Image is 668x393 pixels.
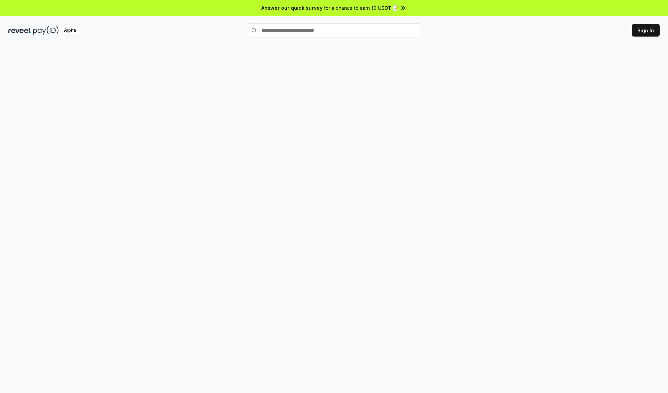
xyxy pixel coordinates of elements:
span: for a chance to earn 10 USDT 📝 [324,4,398,11]
button: Sign In [632,24,660,37]
div: Alpha [60,26,80,35]
img: reveel_dark [8,26,32,35]
span: Answer our quick survey [261,4,323,11]
img: pay_id [33,26,59,35]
